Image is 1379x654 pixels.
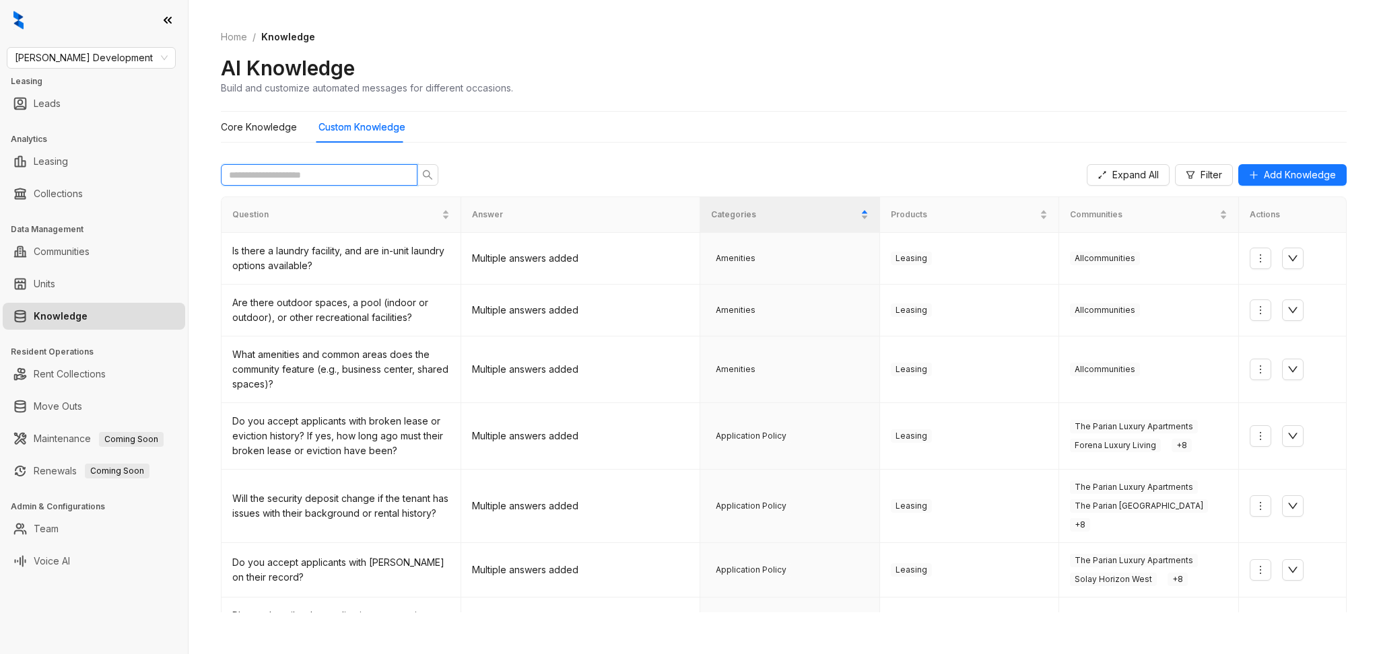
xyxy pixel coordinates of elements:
li: Team [3,515,185,542]
div: Do you accept applicants with broken lease or eviction history? If yes, how long ago must their b... [232,414,450,458]
button: Filter [1175,164,1233,186]
a: Home [218,30,250,44]
li: Leads [3,90,185,117]
li: Move Outs [3,393,185,420]
span: Amenities [711,252,760,265]
li: Collections [3,180,185,207]
span: Leasing [891,563,932,577]
span: All communities [1070,252,1140,265]
th: Communities [1059,197,1239,233]
span: Solay Horizon West [1070,573,1157,586]
span: The Parian Luxury Apartments [1070,420,1198,433]
a: Leasing [34,148,68,175]
li: Units [3,270,185,297]
span: Knowledge [261,31,315,42]
span: + 8 [1168,573,1188,586]
a: Rent Collections [34,361,106,388]
span: Davis Development [15,48,168,68]
a: Move Outs [34,393,82,420]
a: Collections [34,180,83,207]
h3: Leasing [11,75,188,87]
span: more [1255,253,1266,264]
a: Voice AI [34,548,70,575]
span: Application Policy [711,499,791,513]
th: Question [222,197,461,233]
span: Products [891,209,1038,221]
a: Units [34,270,55,297]
h3: Data Management [11,223,188,235]
li: / [253,30,256,44]
button: Expand All [1087,164,1170,186]
span: Question [232,209,439,221]
span: + 8 [1070,518,1090,532]
div: Do you accept applicants with [PERSON_NAME] on their record? [232,555,450,585]
a: Knowledge [34,303,88,330]
span: Communities [1070,209,1217,221]
span: expand-alt [1098,170,1107,180]
span: All communities [1070,363,1140,376]
span: more [1255,364,1266,375]
td: Multiple answers added [461,233,701,285]
div: Is there a laundry facility, and are in-unit laundry options available? [232,244,450,273]
span: The Parian Luxury Apartments [1070,554,1198,567]
li: Maintenance [3,425,185,452]
li: Knowledge [3,303,185,330]
span: Application Policy [711,563,791,577]
span: Amenities [711,363,760,376]
span: Leasing [891,499,932,513]
div: Build and customize automated messages for different occasions. [221,81,513,95]
span: down [1287,501,1298,511]
span: Leasing [891,252,932,265]
h3: Admin & Configurations [11,501,188,513]
span: more [1255,305,1266,316]
span: Forena Luxury Living [1070,439,1161,452]
a: RenewalsComing Soon [34,458,149,484]
li: Voice AI [3,548,185,575]
h3: Resident Operations [11,346,188,358]
span: more [1255,431,1266,441]
span: more [1255,565,1266,575]
span: Application Policy [711,429,791,443]
td: Multiple answers added [461,336,701,403]
span: Filter [1201,168,1222,182]
span: Add Knowledge [1264,168,1336,182]
td: Multiple answers added [461,543,701,597]
span: more [1255,501,1266,511]
span: plus [1249,170,1258,180]
span: search [422,170,433,180]
th: Products [880,197,1060,233]
span: Amenities [711,303,760,317]
a: Communities [34,238,90,265]
h2: AI Knowledge [221,55,355,81]
span: down [1287,253,1298,264]
span: + 8 [1172,439,1192,452]
th: Answer [461,197,701,233]
div: Will the security deposit change if the tenant has issues with their background or rental history? [232,491,450,521]
a: Team [34,515,59,542]
span: Coming Soon [99,432,164,447]
li: Rent Collections [3,361,185,388]
span: down [1287,364,1298,375]
span: Coming Soon [85,464,149,478]
li: Communities [3,238,185,265]
img: logo [13,11,24,30]
button: Add Knowledge [1238,164,1347,186]
span: Expand All [1112,168,1159,182]
span: All communities [1070,303,1140,317]
div: Please describe the application process in detail. Be sure to include which documents are require... [232,608,450,653]
span: The Parian Luxury Apartments [1070,480,1198,494]
span: filter [1186,170,1195,180]
div: What amenities and common areas does the community feature (e.g., business center, shared spaces)? [232,347,450,392]
li: Leasing [3,148,185,175]
span: down [1287,431,1298,441]
span: Leasing [891,429,932,443]
span: The Parian [GEOGRAPHIC_DATA] [1070,499,1208,513]
td: Multiple answers added [461,403,701,470]
th: Actions [1239,197,1347,233]
div: Core Knowledge [221,120,297,135]
li: Renewals [3,458,185,484]
td: Multiple answers added [461,285,701,336]
span: down [1287,305,1298,316]
td: Multiple answers added [461,470,701,543]
span: Categories [711,209,858,221]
